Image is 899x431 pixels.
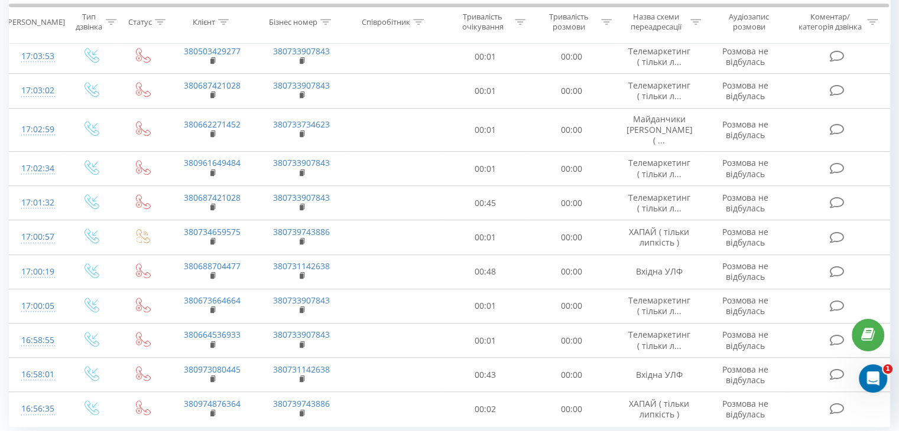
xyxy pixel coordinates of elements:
span: Розмова не відбулась [722,119,768,141]
td: 00:00 [528,220,614,254]
td: ХАПАЙ ( тільки липкість ) [614,220,703,254]
div: Клієнт [193,17,215,27]
a: 380974876364 [184,398,241,409]
a: 380733907843 [273,295,330,306]
td: 00:01 [443,289,528,323]
div: 17:01:32 [21,191,53,214]
span: Розмова не відбулась [722,45,768,67]
span: Розмова не відбулась [722,398,768,420]
a: 380733907843 [273,329,330,340]
div: Тип дзвінка [74,12,102,32]
td: 00:02 [443,392,528,426]
div: Статус [128,17,152,27]
div: Бізнес номер [269,17,317,27]
div: Назва схеми переадресації [625,12,687,32]
td: 00:00 [528,324,614,358]
a: 380733907843 [273,45,330,57]
td: 00:00 [528,392,614,426]
div: 17:03:53 [21,45,53,68]
td: 00:00 [528,108,614,152]
div: 17:02:34 [21,157,53,180]
div: Тривалість розмови [539,12,598,32]
td: 00:01 [443,324,528,358]
td: 00:43 [443,358,528,392]
td: 00:00 [528,74,614,108]
a: 380662271452 [184,119,241,130]
div: 17:00:05 [21,295,53,318]
a: 380733734623 [273,119,330,130]
td: ХАПАЙ ( тільки липкість ) [614,392,703,426]
td: Вхідна УЛФ [614,254,703,289]
a: 380739743886 [273,398,330,409]
a: 380688704477 [184,260,241,272]
td: 00:01 [443,74,528,108]
span: Телемаркетинг ( тільки л... [628,45,690,67]
span: Телемаркетинг ( тільки л... [628,329,690,351]
span: Розмова не відбулась [722,295,768,316]
a: 380687421028 [184,192,241,203]
span: Розмова не відбулась [722,226,768,248]
td: 00:00 [528,358,614,392]
a: 380687421028 [184,80,241,91]
span: Розмова не відбулась [722,329,768,351]
a: 380664536933 [184,329,241,340]
td: 00:00 [528,186,614,220]
span: Майданчики [PERSON_NAME] ( ... [626,113,692,146]
td: 00:01 [443,220,528,254]
iframe: Intercom live chat [859,364,887,393]
span: Телемаркетинг ( тільки л... [628,192,690,214]
div: 16:58:01 [21,363,53,386]
td: 00:45 [443,186,528,220]
a: 380731142638 [273,260,330,272]
span: 1 [883,364,892,374]
td: Вхідна УЛФ [614,358,703,392]
div: 16:56:35 [21,397,53,420]
span: Розмова не відбулась [722,364,768,386]
div: 16:58:55 [21,329,53,352]
div: 17:00:19 [21,260,53,283]
a: 380739743886 [273,226,330,237]
a: 380733907843 [273,192,330,203]
div: [PERSON_NAME] [5,17,65,27]
span: Розмова не відбулась [722,157,768,179]
span: Розмова не відбулась [722,260,768,282]
td: 00:00 [528,152,614,186]
div: 17:03:02 [21,79,53,102]
a: 380731142638 [273,364,330,375]
div: 17:00:57 [21,226,53,249]
span: Розмова не відбулась [722,80,768,102]
td: 00:00 [528,289,614,323]
div: 17:02:59 [21,118,53,141]
div: Аудіозапис розмови [715,12,784,32]
td: 00:01 [443,108,528,152]
a: 380734659575 [184,226,241,237]
a: 380733907843 [273,80,330,91]
td: 00:01 [443,40,528,74]
span: Телемаркетинг ( тільки л... [628,80,690,102]
div: Тривалість очікування [453,12,512,32]
span: Телемаркетинг ( тільки л... [628,157,690,179]
a: 380961649484 [184,157,241,168]
td: 00:00 [528,254,614,289]
a: 380503429277 [184,45,241,57]
td: 00:00 [528,40,614,74]
div: Коментар/категорія дзвінка [795,12,864,32]
a: 380733907843 [273,157,330,168]
a: 380973080445 [184,364,241,375]
span: Телемаркетинг ( тільки л... [628,295,690,316]
td: 00:48 [443,254,528,289]
span: Розмова не відбулась [722,192,768,214]
td: 00:01 [443,152,528,186]
div: Співробітник [362,17,410,27]
a: 380673664664 [184,295,241,306]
